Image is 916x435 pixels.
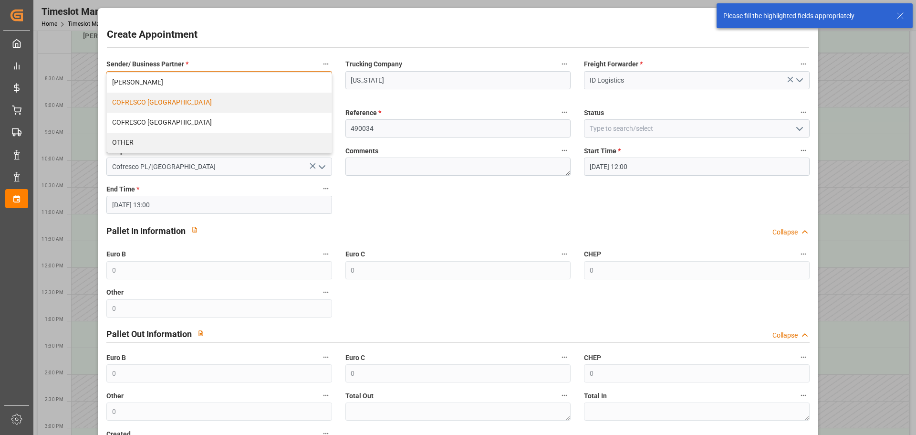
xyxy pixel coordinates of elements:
[107,93,331,113] div: COFRESCO [GEOGRAPHIC_DATA]
[791,121,806,136] button: open menu
[558,389,571,402] button: Total Out
[106,158,332,176] input: Type to search/select
[106,196,332,214] input: DD.MM.YYYY HH:MM
[106,353,126,363] span: Euro B
[558,106,571,118] button: Reference *
[320,286,332,298] button: Other
[106,224,186,237] h2: Pallet In Information
[797,58,810,70] button: Freight Forwarder *
[345,249,365,259] span: Euro C
[797,389,810,402] button: Total In
[186,221,204,239] button: View description
[797,351,810,363] button: CHEP
[791,73,806,88] button: open menu
[584,59,643,69] span: Freight Forwarder
[584,353,601,363] span: CHEP
[320,58,332,70] button: Sender/ Business Partner *
[723,11,887,21] div: Please fill the highlighted fields appropriately
[314,159,328,174] button: open menu
[797,106,810,118] button: Status
[558,144,571,157] button: Comments
[345,353,365,363] span: Euro C
[584,108,604,118] span: Status
[558,248,571,260] button: Euro C
[107,113,331,133] div: COFRESCO [GEOGRAPHIC_DATA]
[107,133,331,153] div: OTHER
[106,391,124,401] span: Other
[345,146,378,156] span: Comments
[192,324,210,342] button: View description
[345,108,381,118] span: Reference
[797,144,810,157] button: Start Time *
[106,184,139,194] span: End Time
[345,391,374,401] span: Total Out
[772,330,798,340] div: Collapse
[584,391,607,401] span: Total In
[106,287,124,297] span: Other
[107,27,198,42] h2: Create Appointment
[106,59,188,69] span: Sender/ Business Partner
[584,158,809,176] input: DD.MM.YYYY HH:MM
[558,351,571,363] button: Euro C
[772,227,798,237] div: Collapse
[584,146,621,156] span: Start Time
[107,73,331,93] div: [PERSON_NAME]
[558,58,571,70] button: Trucking Company
[320,389,332,402] button: Other
[584,249,601,259] span: CHEP
[320,248,332,260] button: Euro B
[797,248,810,260] button: CHEP
[320,182,332,195] button: End Time *
[345,59,402,69] span: Trucking Company
[584,119,809,138] input: Type to search/select
[106,328,192,340] h2: Pallet Out Information
[106,71,332,89] button: close menu
[106,249,126,259] span: Euro B
[320,351,332,363] button: Euro B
